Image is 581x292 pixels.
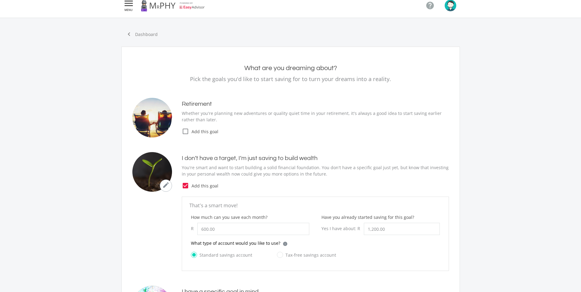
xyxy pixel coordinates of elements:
h2: What are you dreaming about? [132,64,449,72]
p: Whether you're planning new adventures or quality quiet time in your retirement, it's always a go... [182,110,449,123]
div: R [191,223,197,234]
p: Pick the goals you'd like to start saving for to turn your dreams into a reality. [132,75,449,83]
button: mode_edit [160,180,172,192]
a: chevron_leftDashboard [121,28,162,41]
p: What type of account would you like to use? [191,240,280,246]
label: Standard savings account [191,251,252,259]
input: 0.00 [364,223,440,235]
h4: I don’t have a target, I’m just saving to build wealth [182,155,449,162]
i: check_box [182,182,189,189]
i:  [425,1,435,10]
h4: Retirement [182,100,449,108]
span: Add this goal [189,128,449,135]
label: Tax-free savings account [277,251,336,259]
p: That's a smart move! [189,202,441,209]
span: MENU [123,9,134,11]
p: You're smart and want to start building a solid financial foundation. You don't have a specific g... [182,164,449,177]
label: Have you already started saving for this goal? [321,214,414,220]
i: mode_edit [162,181,170,189]
label: How much can you save each month? [191,214,267,220]
span: Add this goal [189,183,449,189]
div: i [283,242,287,246]
i: chevron_left [125,30,133,38]
div: Yes I have about: R [321,223,364,234]
i: check_box_outline_blank [182,128,189,135]
input: 0.00 [197,223,309,235]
